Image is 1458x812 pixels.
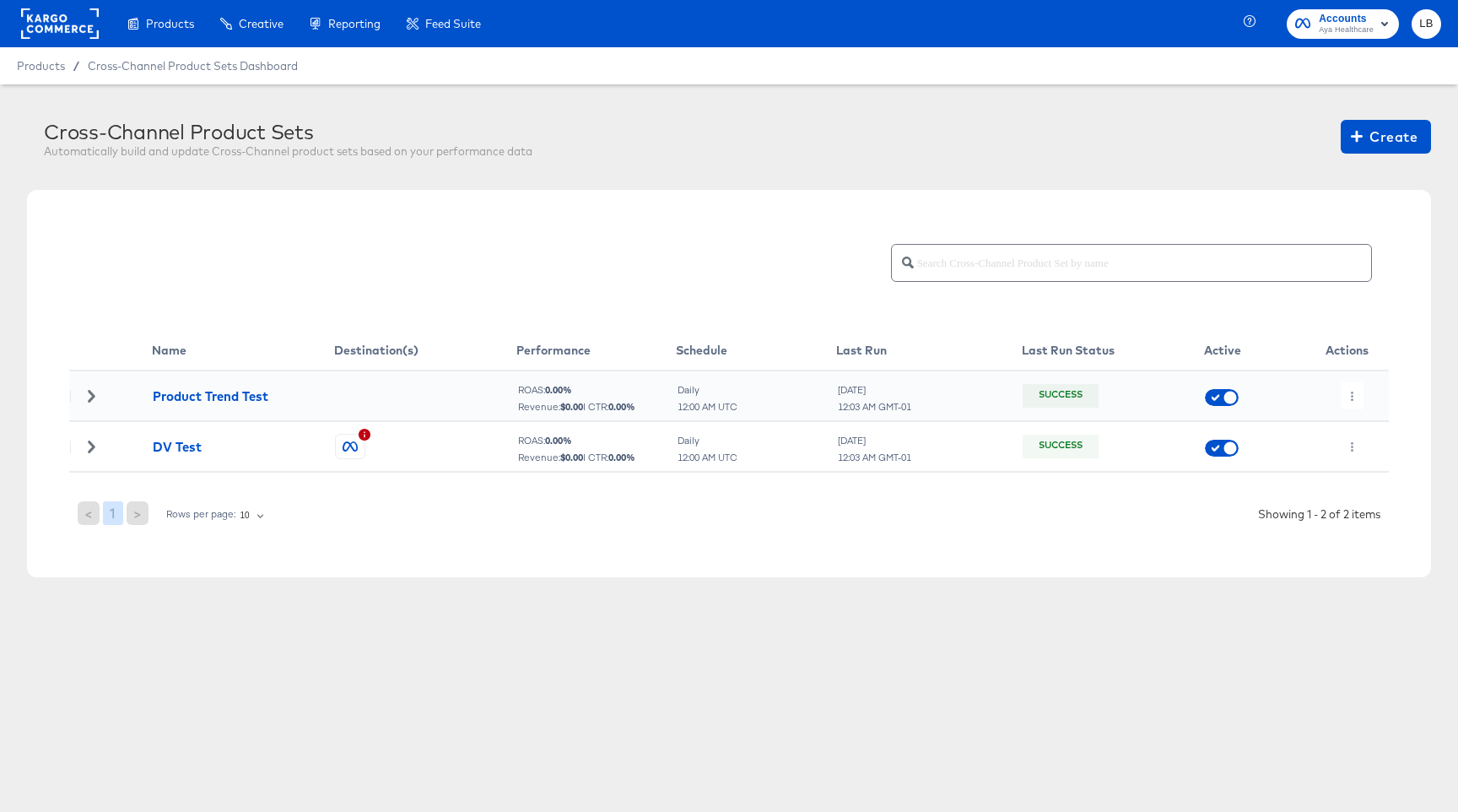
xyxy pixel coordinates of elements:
th: Name [152,331,334,371]
div: Revenue: | CTR: [517,452,676,463]
div: ROAS: [517,384,676,396]
span: Products [146,17,194,30]
div: Success [1039,439,1083,454]
b: 0.00 % [545,383,572,396]
div: 12:03 AM GMT-01 [837,401,912,413]
div: Daily [677,384,738,396]
th: Actions [1306,331,1389,371]
a: Cross-Channel Product Sets Dashboard [88,59,298,73]
b: $ 0.00 [560,400,583,413]
button: LB [1412,9,1441,39]
button: AccountsAya Healthcare [1287,9,1399,39]
div: ROAS: [517,435,676,447]
th: Active [1204,331,1306,371]
div: 12:00 AM UTC [677,452,738,463]
div: Success [1039,388,1083,403]
button: Create [1341,120,1431,154]
button: 1 [103,501,122,525]
div: Cross-Channel Product Sets [44,120,532,143]
span: Reporting [328,17,381,30]
th: Last Run Status [1022,331,1204,371]
div: Toggle Row Expanded [70,441,112,452]
div: [DATE] [837,384,912,396]
div: Rows per page: [165,508,236,520]
input: Search Cross-Channel Product Set by name [914,238,1371,274]
b: 0.00 % [608,451,635,463]
div: Showing 1 - 2 of 2 items [1258,506,1380,522]
span: / [65,59,88,73]
span: Products [17,59,65,73]
div: DV Test [153,438,202,456]
div: 12:00 AM UTC [677,401,738,413]
span: Creative [239,17,283,30]
div: [DATE] [837,435,912,447]
b: $ 0.00 [560,451,583,463]
th: Last Run [836,331,1022,371]
span: Create [1354,125,1417,149]
div: Daily [677,435,738,447]
b: 0.00 % [608,400,635,413]
div: 10 [240,506,267,527]
span: LB [1418,14,1434,34]
th: Performance [516,331,677,371]
div: Automatically build and update Cross-Channel product sets based on your performance data [44,143,532,160]
span: Accounts [1319,10,1374,28]
th: Destination(s) [334,331,516,371]
div: Toggle Row Expanded [70,390,112,402]
span: Aya Healthcare [1319,24,1374,37]
span: 1 [110,501,116,525]
th: Schedule [676,331,836,371]
div: Product Trend Test [153,387,268,405]
span: Feed Suite [425,17,481,30]
div: 12:03 AM GMT-01 [837,452,912,463]
div: Revenue: | CTR: [517,401,676,413]
b: 0.00 % [545,434,572,447]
